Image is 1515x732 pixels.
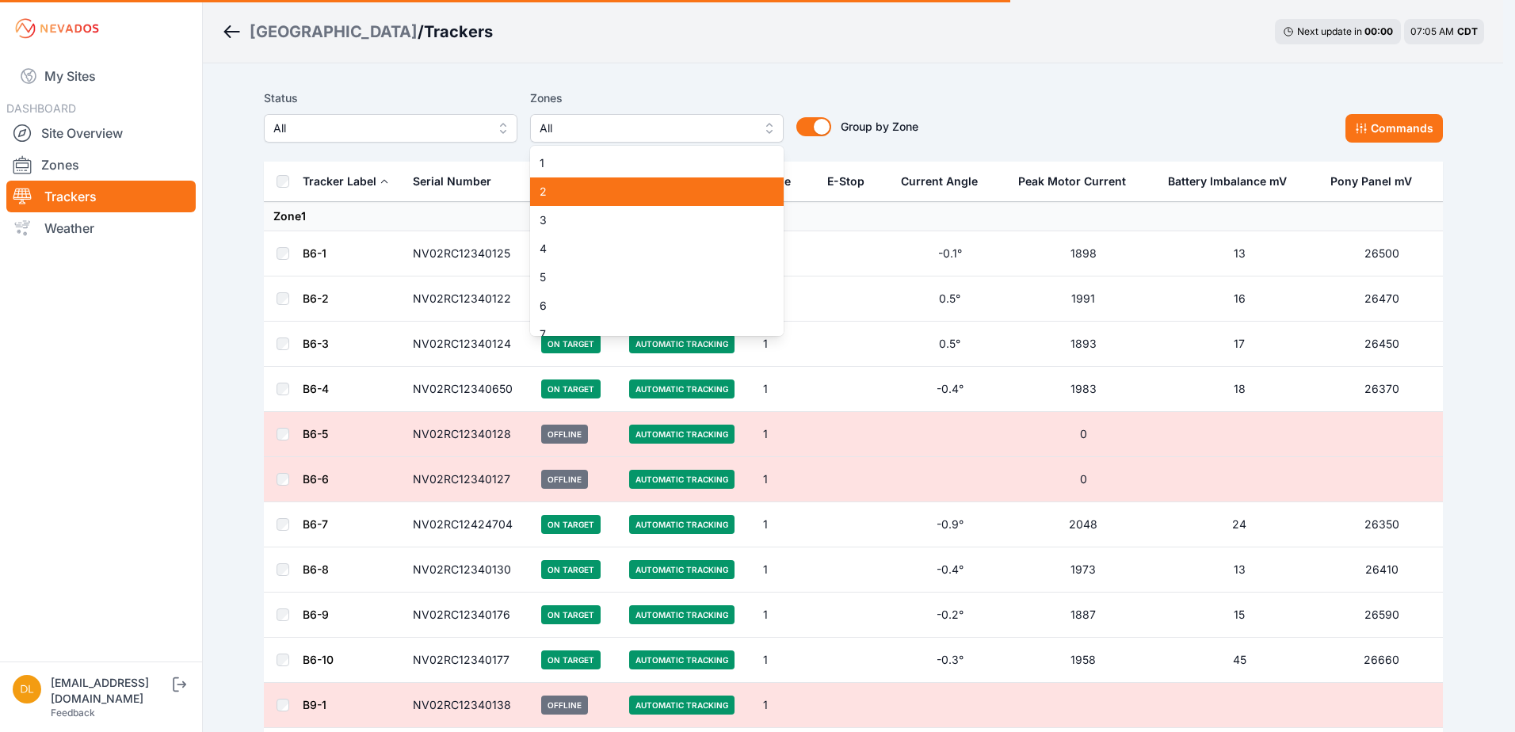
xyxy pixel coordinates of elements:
span: 4 [540,241,755,257]
span: 7 [540,326,755,342]
span: 1 [540,155,755,171]
span: 3 [540,212,755,228]
span: All [540,119,752,138]
span: 2 [540,184,755,200]
span: 6 [540,298,755,314]
button: All [530,114,784,143]
div: All [530,146,784,336]
span: 5 [540,269,755,285]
